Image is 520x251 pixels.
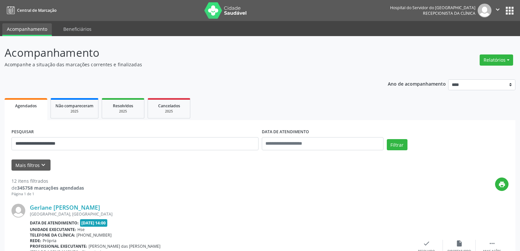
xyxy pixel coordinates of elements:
p: Acompanhe a situação das marcações correntes e finalizadas [5,61,362,68]
span: [DATE] 14:00 [80,219,108,227]
strong: 345758 marcações agendadas [17,185,84,191]
span: [PHONE_NUMBER] [76,232,112,238]
div: 12 itens filtrados [11,178,84,184]
div: [GEOGRAPHIC_DATA], [GEOGRAPHIC_DATA] [30,211,410,217]
div: Hospital do Servidor do [GEOGRAPHIC_DATA] [390,5,475,10]
div: 2025 [55,109,94,114]
i: print [498,181,506,188]
i: keyboard_arrow_down [40,161,47,169]
span: Recepcionista da clínica [423,10,475,16]
span: Hse [77,227,85,232]
button: Relatórios [480,54,513,66]
a: Acompanhamento [2,23,52,36]
b: Unidade executante: [30,227,76,232]
span: Não compareceram [55,103,94,109]
div: 2025 [153,109,185,114]
i:  [489,240,496,247]
button: Filtrar [387,139,407,150]
p: Ano de acompanhamento [388,79,446,88]
button:  [491,4,504,17]
b: Data de atendimento: [30,220,79,226]
span: Agendados [15,103,37,109]
a: Beneficiários [59,23,96,35]
label: DATA DE ATENDIMENTO [262,127,309,137]
i: insert_drive_file [456,240,463,247]
a: Central de Marcação [5,5,56,16]
div: Página 1 de 1 [11,191,84,197]
button: print [495,178,509,191]
b: Telefone da clínica: [30,232,75,238]
span: Resolvidos [113,103,133,109]
div: de [11,184,84,191]
button: Mais filtroskeyboard_arrow_down [11,159,51,171]
span: [PERSON_NAME] das [PERSON_NAME] [89,243,160,249]
p: Acompanhamento [5,45,362,61]
div: 2025 [107,109,139,114]
i: check [423,240,430,247]
label: PESQUISAR [11,127,34,137]
span: Cancelados [158,103,180,109]
a: Gerlane [PERSON_NAME] [30,204,100,211]
b: Rede: [30,238,41,243]
button: apps [504,5,515,16]
b: Profissional executante: [30,243,87,249]
img: img [478,4,491,17]
i:  [494,6,501,13]
img: img [11,204,25,218]
span: Central de Marcação [17,8,56,13]
span: Própria [43,238,56,243]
